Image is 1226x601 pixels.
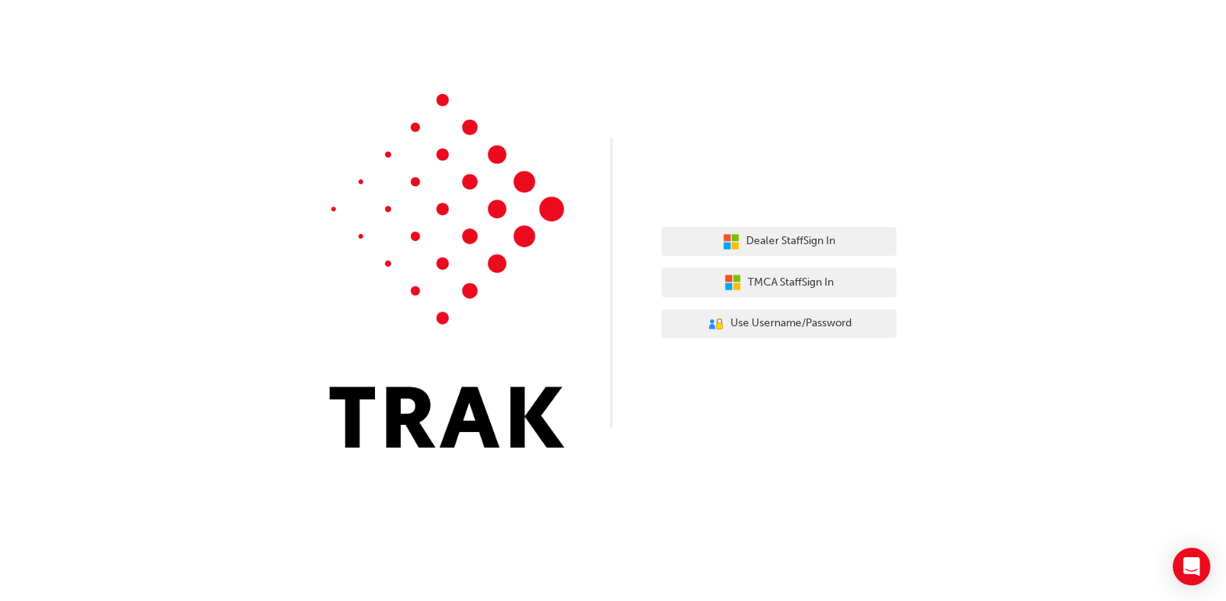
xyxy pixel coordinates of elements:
[662,227,896,257] button: Dealer StaffSign In
[662,268,896,297] button: TMCA StaffSign In
[662,309,896,339] button: Use Username/Password
[330,94,564,448] img: Trak
[748,274,834,292] span: TMCA Staff Sign In
[746,232,835,250] span: Dealer Staff Sign In
[1173,548,1210,585] div: Open Intercom Messenger
[730,315,852,333] span: Use Username/Password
